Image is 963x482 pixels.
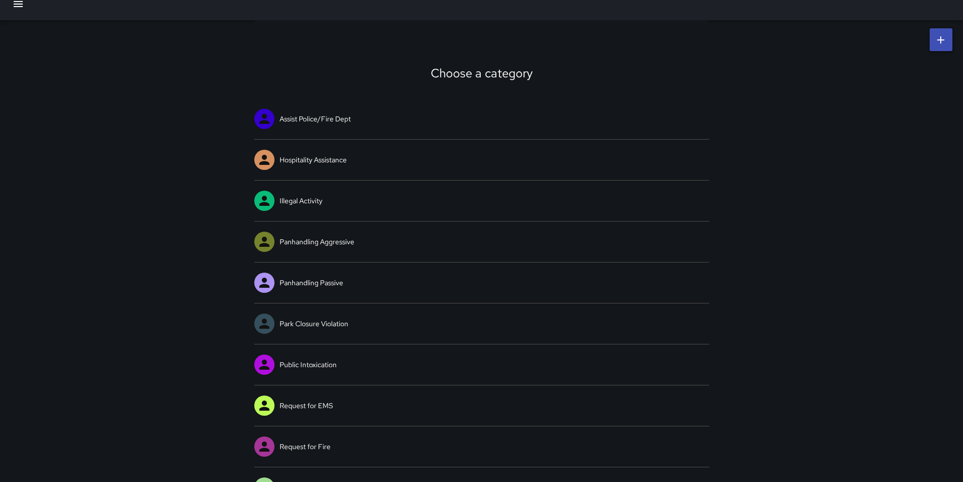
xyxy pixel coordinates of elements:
a: Assist Police/Fire Dept [254,99,709,139]
a: Illegal Activity [254,181,709,221]
a: Request for EMS [254,385,709,426]
a: Panhandling Passive [254,262,709,303]
a: Park Closure Violation [254,303,709,344]
a: Hospitality Assistance [254,140,709,180]
a: Request for Fire [254,426,709,467]
a: Public Intoxication [254,344,709,385]
a: Panhandling Aggressive [254,222,709,262]
div: Choose a category [267,65,697,81]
